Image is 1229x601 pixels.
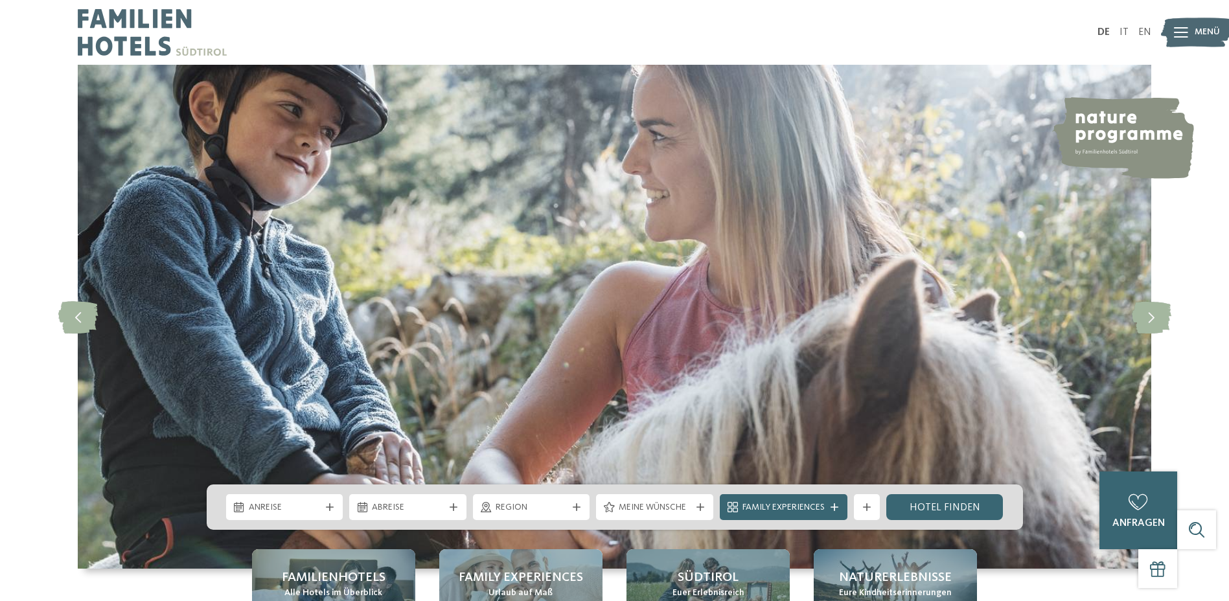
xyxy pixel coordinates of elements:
span: Family Experiences [459,569,583,587]
span: Urlaub auf Maß [488,587,553,600]
span: Alle Hotels im Überblick [284,587,382,600]
span: Anreise [249,501,321,514]
span: Abreise [372,501,444,514]
img: Familienhotels Südtirol: The happy family places [78,65,1151,569]
a: EN [1138,27,1151,38]
a: IT [1120,27,1129,38]
span: Eure Kindheitserinnerungen [839,587,952,600]
span: Südtirol [678,569,739,587]
a: Hotel finden [886,494,1004,520]
span: Meine Wünsche [619,501,691,514]
span: anfragen [1112,518,1165,528]
span: Family Experiences [742,501,825,514]
img: nature programme by Familienhotels Südtirol [1051,97,1194,179]
a: DE [1097,27,1110,38]
span: Region [496,501,568,514]
span: Menü [1195,26,1220,39]
span: Familienhotels [282,569,385,587]
span: Naturerlebnisse [839,569,952,587]
span: Euer Erlebnisreich [672,587,744,600]
a: anfragen [1099,471,1177,549]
